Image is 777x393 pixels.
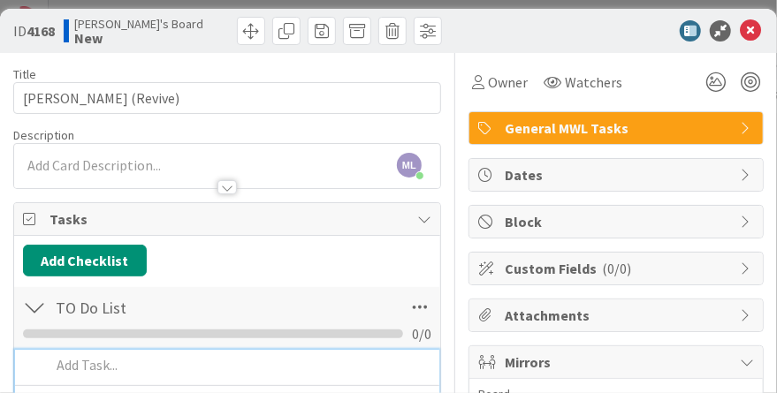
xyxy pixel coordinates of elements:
span: ML [397,153,422,178]
span: Tasks [50,208,408,230]
span: ID [13,20,55,42]
span: Mirrors [505,351,731,373]
span: Description [13,127,74,143]
input: Add Checklist... [50,291,330,323]
span: Block [505,211,731,232]
span: Dates [505,164,731,185]
span: ( 0/0 ) [602,260,631,277]
span: [PERSON_NAME]'s Board [74,17,203,31]
span: Watchers [565,72,622,93]
b: New [74,31,203,45]
span: Custom Fields [505,258,731,279]
b: 4168 [27,22,55,40]
button: Add Checklist [23,245,147,276]
input: type card name here... [13,82,441,114]
span: 0 / 0 [412,323,431,344]
span: Owner [488,72,528,93]
label: Title [13,66,36,82]
span: Attachments [505,305,731,326]
span: General MWL Tasks [505,117,731,139]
